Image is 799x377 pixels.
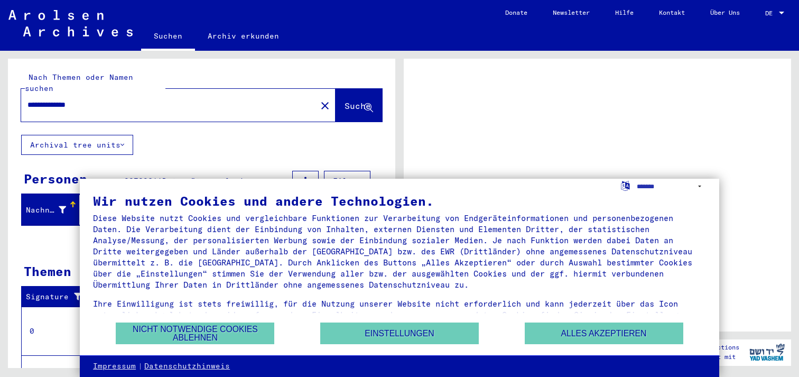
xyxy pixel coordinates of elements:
mat-label: Nach Themen oder Namen suchen [25,72,133,93]
button: Clear [314,95,336,116]
mat-icon: close [319,99,331,112]
a: Datenschutzhinweis [144,361,230,372]
span: DE [765,10,777,17]
div: Ihre Einwilligung ist stets freiwillig, für die Nutzung unserer Website nicht erforderlich und ka... [93,298,706,332]
button: Nicht notwendige Cookies ablehnen [116,323,274,344]
button: Suche [336,89,382,122]
mat-header-cell: Nachname [22,195,80,225]
label: Sprache auswählen [620,180,631,190]
button: Einstellungen [320,323,479,344]
div: Nachname [26,205,66,216]
button: Alles akzeptieren [525,323,683,344]
span: Filter [333,176,361,186]
div: Personen [24,169,87,188]
span: Datensätze gefunden [162,176,253,186]
div: Wir nutzen Cookies und andere Technologien. [93,195,706,207]
td: 0 [22,307,95,355]
div: Signature [26,291,86,302]
select: Sprache auswählen [637,179,706,194]
span: 33708611 [124,176,162,186]
div: Themen [24,262,71,281]
img: Arolsen_neg.svg [8,10,133,36]
span: Suche [345,100,371,111]
div: Nachname [26,201,79,218]
a: Archiv erkunden [195,23,292,49]
div: Signature [26,289,97,306]
a: Impressum [93,361,136,372]
div: Diese Website nutzt Cookies und vergleichbare Funktionen zur Verarbeitung von Endgeräteinformatio... [93,213,706,290]
button: Filter [324,171,370,191]
button: Archival tree units [21,135,133,155]
a: Suchen [141,23,195,51]
img: yv_logo.png [747,339,787,365]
